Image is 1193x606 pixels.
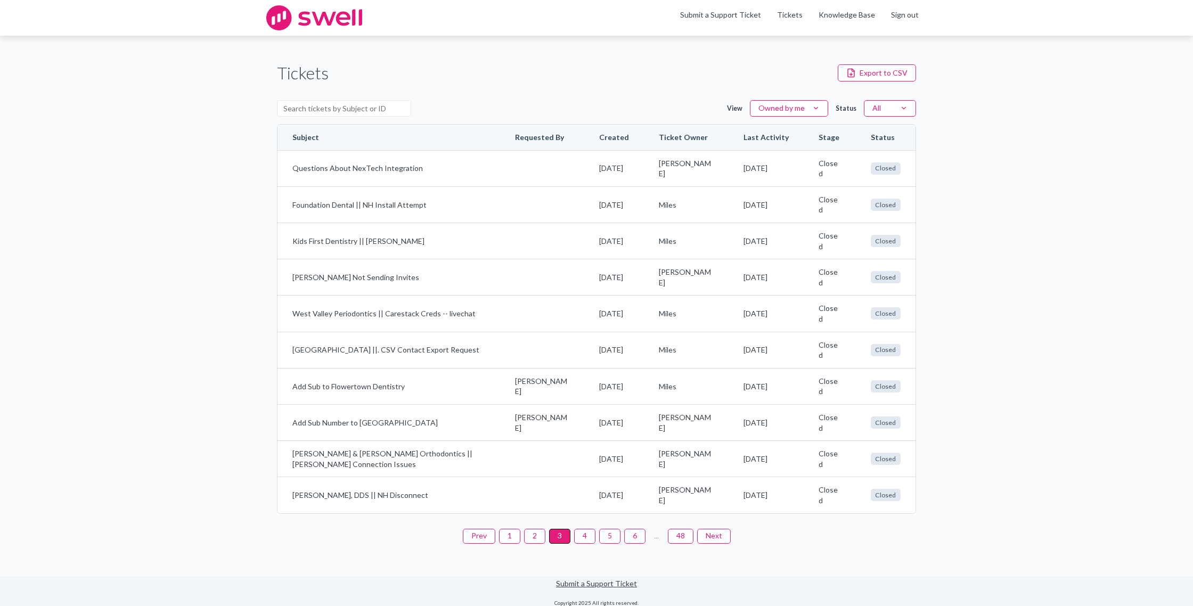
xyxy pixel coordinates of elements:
[672,10,927,27] ul: Main menu
[871,307,901,320] span: Closed
[804,125,856,150] th: Stage
[277,125,500,150] th: Subject
[729,259,804,295] td: [DATE]
[804,186,856,223] td: Closed
[266,5,362,30] img: swell
[584,223,644,259] td: [DATE]
[769,10,927,27] div: Navigation Menu
[871,235,901,247] span: Closed
[515,376,570,397] span: [PERSON_NAME]
[584,368,644,404] td: [DATE]
[856,125,916,150] th: Status
[659,158,714,179] span: [PERSON_NAME]
[871,199,901,211] span: Closed
[292,417,485,428] a: Add Sub Number to [GEOGRAPHIC_DATA]
[804,259,856,295] td: Closed
[659,412,714,433] span: [PERSON_NAME]
[292,200,485,210] a: Foundation Dental || NH Install Attempt
[729,440,804,477] td: [DATE]
[624,529,645,544] button: 6
[584,150,644,186] td: [DATE]
[524,529,545,544] button: 2
[659,485,714,505] span: [PERSON_NAME]
[292,236,485,247] a: Kids First Dentistry || [PERSON_NAME]
[659,448,714,469] span: [PERSON_NAME]
[871,271,901,283] span: Closed
[804,440,856,477] td: Closed
[292,163,485,174] a: Questions About NexTech Integration
[500,125,585,150] th: Requested By
[804,404,856,440] td: Closed
[836,104,856,113] label: Status
[1140,555,1193,606] iframe: Chat Widget
[871,489,901,501] span: Closed
[804,332,856,368] td: Closed
[804,477,856,513] td: Closed
[871,344,901,356] span: Closed
[659,200,714,210] span: Miles
[804,368,856,404] td: Closed
[556,579,637,588] a: Submit a Support Ticket
[871,453,901,465] span: Closed
[584,186,644,223] td: [DATE]
[871,416,901,429] span: Closed
[584,295,644,331] td: [DATE]
[659,345,714,355] span: Miles
[659,267,714,288] span: [PERSON_NAME]
[292,308,485,319] a: West Valley Periodontics || Carestack Creds -- livechat
[277,100,411,117] input: Search tickets by Subject or ID
[659,381,714,392] span: Miles
[680,10,761,19] a: Submit a Support Ticket
[804,223,856,259] td: Closed
[838,64,916,81] button: Export to CSV
[584,259,644,295] td: [DATE]
[277,61,329,85] h1: Tickets
[864,100,916,117] button: All
[549,529,570,544] button: 3
[599,529,620,544] button: 5
[292,272,485,283] a: [PERSON_NAME] Not Sending Invites
[727,104,742,113] label: View
[750,100,828,117] button: Owned by me
[659,236,714,247] span: Miles
[729,477,804,513] td: [DATE]
[672,10,927,27] nav: Swell CX Support
[292,490,485,501] a: [PERSON_NAME], DDS || NH Disconnect
[729,125,804,150] th: Last Activity
[804,295,856,331] td: Closed
[649,529,664,544] span: ...
[729,186,804,223] td: [DATE]
[584,125,644,150] th: Created
[644,125,729,150] th: Ticket Owner
[659,308,714,319] span: Miles
[729,368,804,404] td: [DATE]
[292,448,485,469] a: [PERSON_NAME] & [PERSON_NAME] Orthodontics || [PERSON_NAME] Connection Issues
[697,529,731,544] button: Next
[891,10,919,20] a: Sign out
[584,332,644,368] td: [DATE]
[515,412,570,433] span: [PERSON_NAME]
[819,10,875,20] a: Knowledge Base
[777,10,803,20] a: Tickets
[804,150,856,186] td: Closed
[871,162,901,175] span: Closed
[584,404,644,440] td: [DATE]
[729,332,804,368] td: [DATE]
[574,529,595,544] button: 4
[729,150,804,186] td: [DATE]
[292,381,485,392] a: Add Sub to Flowertown Dentistry
[729,404,804,440] td: [DATE]
[668,529,693,544] button: 48
[292,345,485,355] a: [GEOGRAPHIC_DATA] ||. CSV Contact Export Request
[729,223,804,259] td: [DATE]
[584,477,644,513] td: [DATE]
[871,380,901,392] span: Closed
[584,440,644,477] td: [DATE]
[499,529,520,544] button: 1
[463,529,495,544] button: Prev
[729,295,804,331] td: [DATE]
